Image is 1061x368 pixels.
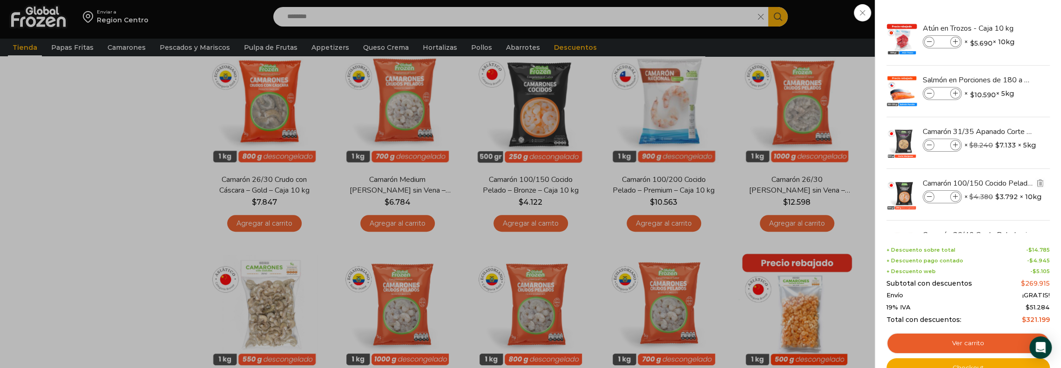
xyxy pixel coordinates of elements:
[1022,315,1050,324] bdi: 321.199
[964,139,1036,152] span: × × 5kg
[935,37,949,47] input: Product quantity
[1026,303,1050,311] span: 51.284
[923,127,1034,137] a: Camarón 31/35 Apanado Corte Mariposa - Bronze - Caja 5 kg
[1030,268,1050,274] span: -
[1035,178,1045,189] a: Eliminar Camarón 100/150 Cocido Pelado - Bronze - Caja 10 kg del carrito
[923,178,1034,188] a: Camarón 100/150 Cocido Pelado - Bronze - Caja 10 kg
[1029,336,1052,359] div: Open Intercom Messenger
[923,23,1034,33] a: Atún en Trozos - Caja 10 kg
[1021,279,1025,288] span: $
[995,141,1016,150] bdi: 7.133
[1029,257,1050,264] bdi: 4.945
[995,192,1000,201] span: $
[1021,279,1050,288] bdi: 269.915
[935,88,949,99] input: Product quantity
[923,75,1034,85] a: Salmón en Porciones de 180 a 220 gr - Caja 5 kg
[1026,303,1030,311] span: $
[1033,268,1036,274] span: $
[969,141,973,149] span: $
[935,192,949,202] input: Product quantity
[995,141,1000,150] span: $
[964,35,1014,48] span: × × 10kg
[964,87,1014,100] span: × × 5kg
[969,193,993,201] bdi: 4.380
[970,39,974,48] span: $
[886,268,936,274] span: + Descuento web
[1036,179,1044,187] img: Eliminar Camarón 100/150 Cocido Pelado - Bronze - Caja 10 kg del carrito
[923,230,1034,240] a: Camarón 36/40 Crudo Pelado sin Vena - Gold - Caja 10 kg
[1028,247,1032,253] span: $
[970,90,974,100] span: $
[886,247,955,253] span: + Descuento sobre total
[964,190,1041,203] span: × × 10kg
[1029,257,1033,264] span: $
[969,193,973,201] span: $
[970,90,996,100] bdi: 10.590
[969,141,993,149] bdi: 8.240
[886,333,1050,354] a: Ver carrito
[1026,247,1050,253] span: -
[935,140,949,150] input: Product quantity
[886,258,963,264] span: + Descuento pago contado
[1033,268,1050,274] bdi: 5.105
[1022,315,1026,324] span: $
[1028,247,1050,253] bdi: 14.785
[886,280,972,288] span: Subtotal con descuentos
[1027,258,1050,264] span: -
[1022,292,1050,299] span: ¡GRATIS!
[886,316,961,324] span: Total con descuentos:
[970,39,993,48] bdi: 5.690
[886,292,903,299] span: Envío
[995,192,1018,201] bdi: 3.792
[886,304,911,311] span: 19% IVA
